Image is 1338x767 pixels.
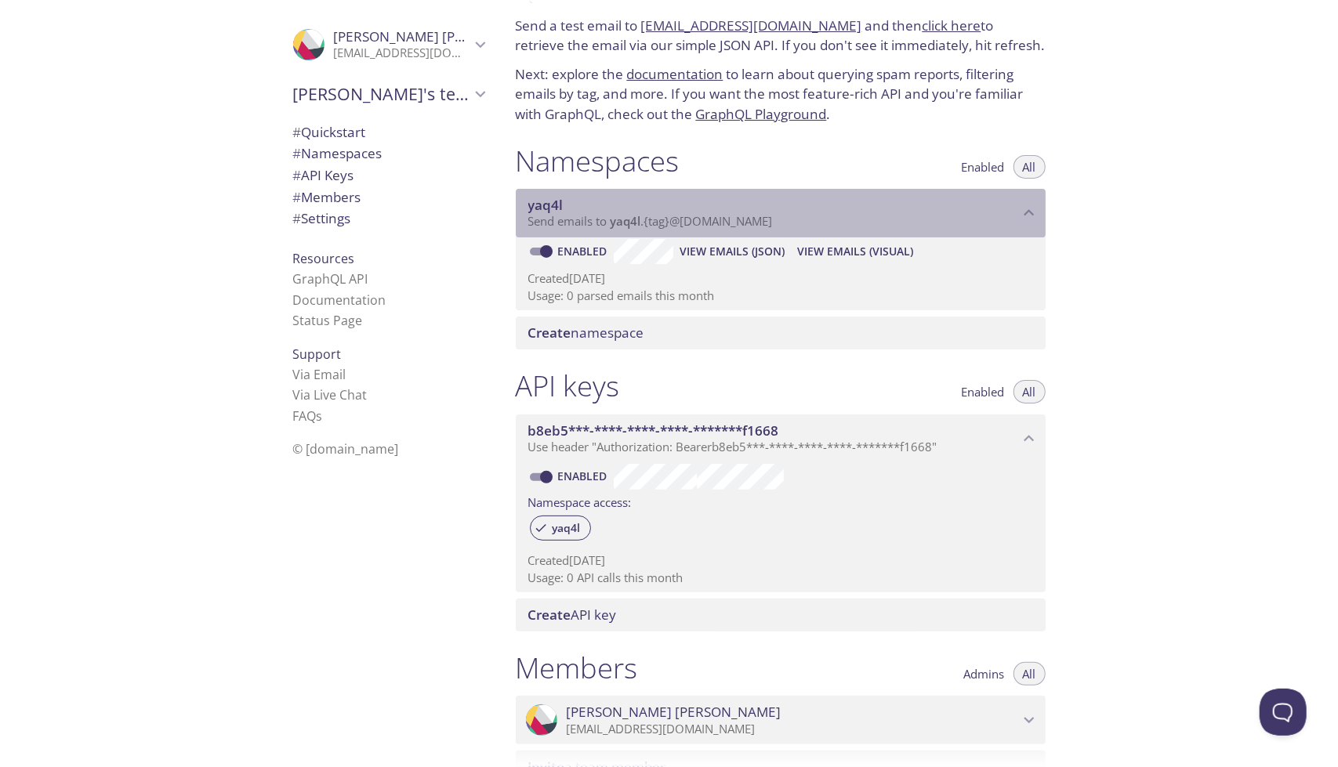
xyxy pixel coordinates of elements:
[952,380,1014,403] button: Enabled
[293,209,302,227] span: #
[293,346,342,363] span: Support
[516,317,1046,349] div: Create namespace
[680,242,785,261] span: View Emails (JSON)
[516,189,1046,237] div: yaq4l namespace
[293,209,351,227] span: Settings
[516,368,620,403] h1: API keys
[281,74,497,114] div: Kavya's team
[516,599,1046,631] div: Create API Key
[293,291,386,309] a: Documentation
[317,407,323,425] span: s
[293,312,363,329] a: Status Page
[567,722,1019,737] p: [EMAIL_ADDRESS][DOMAIN_NAME]
[293,166,302,184] span: #
[516,64,1046,125] p: Next: explore the to learn about querying spam reports, filtering emails by tag, and more. If you...
[1013,155,1046,179] button: All
[528,606,571,624] span: Create
[556,469,614,483] a: Enabled
[528,570,1033,586] p: Usage: 0 API calls this month
[516,696,1046,744] div: Kavya Patel
[952,155,1014,179] button: Enabled
[281,186,497,208] div: Members
[293,166,354,184] span: API Keys
[923,16,981,34] a: click here
[641,16,862,34] a: [EMAIL_ADDRESS][DOMAIN_NAME]
[1260,689,1307,736] iframe: Help Scout Beacon - Open
[797,242,913,261] span: View Emails (Visual)
[281,165,497,186] div: API Keys
[955,662,1014,686] button: Admins
[1013,380,1046,403] button: All
[281,19,497,71] div: Kavya Patel
[293,270,368,288] a: GraphQL API
[293,188,302,206] span: #
[528,552,1033,569] p: Created [DATE]
[528,490,632,512] label: Namespace access:
[293,188,361,206] span: Members
[281,143,497,165] div: Namespaces
[293,144,302,162] span: #
[528,213,773,229] span: Send emails to . {tag} @[DOMAIN_NAME]
[293,440,399,458] span: © [DOMAIN_NAME]
[567,704,781,721] span: [PERSON_NAME] [PERSON_NAME]
[293,407,323,425] a: FAQ
[627,65,723,83] a: documentation
[293,144,383,162] span: Namespaces
[281,121,497,143] div: Quickstart
[530,516,591,541] div: yaq4l
[528,606,617,624] span: API key
[293,123,302,141] span: #
[1013,662,1046,686] button: All
[611,213,641,229] span: yaq4l
[334,27,549,45] span: [PERSON_NAME] [PERSON_NAME]
[556,244,614,259] a: Enabled
[281,208,497,230] div: Team Settings
[516,16,1046,56] p: Send a test email to and then to retrieve the email via our simple JSON API. If you don't see it ...
[528,324,644,342] span: namespace
[528,196,564,214] span: yaq4l
[293,386,368,403] a: Via Live Chat
[528,270,1033,287] p: Created [DATE]
[791,239,919,264] button: View Emails (Visual)
[528,324,571,342] span: Create
[516,143,680,179] h1: Namespaces
[673,239,791,264] button: View Emails (JSON)
[293,123,366,141] span: Quickstart
[516,650,638,686] h1: Members
[696,105,827,123] a: GraphQL Playground
[543,521,590,535] span: yaq4l
[528,288,1033,304] p: Usage: 0 parsed emails this month
[293,366,346,383] a: Via Email
[293,83,470,105] span: [PERSON_NAME]'s team
[293,250,355,267] span: Resources
[334,45,470,61] p: [EMAIL_ADDRESS][DOMAIN_NAME]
